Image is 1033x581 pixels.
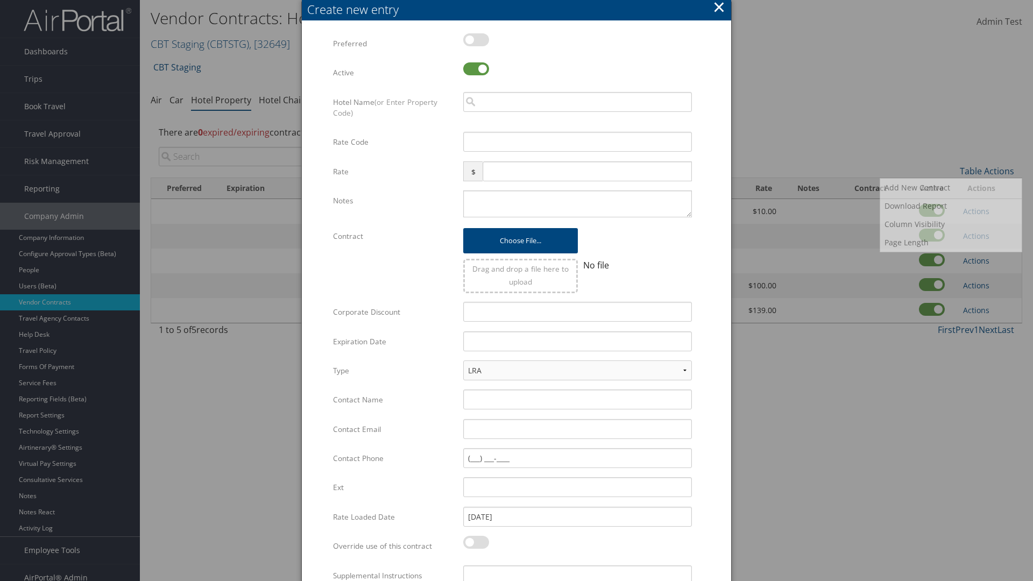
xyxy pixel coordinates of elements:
label: Contract [333,226,455,246]
a: Page Length [880,233,1022,252]
label: Contact Phone [333,448,455,469]
input: (___) ___-____ [463,448,692,468]
label: Active [333,62,455,83]
span: $ [463,161,482,181]
label: Hotel Name [333,92,455,124]
label: Preferred [333,33,455,54]
span: Drag and drop a file here to upload [472,264,569,287]
span: No file [583,259,609,271]
label: Override use of this contract [333,536,455,556]
label: Contact Name [333,389,455,410]
label: Expiration Date [333,331,455,352]
label: Type [333,360,455,381]
a: Add New Contract [880,179,1022,197]
label: Rate Code [333,132,455,152]
label: Notes [333,190,455,211]
label: Ext [333,477,455,498]
label: Contact Email [333,419,455,440]
a: Download Report [880,197,1022,215]
label: Corporate Discount [333,302,455,322]
label: Rate [333,161,455,182]
a: Column Visibility [880,215,1022,233]
label: Rate Loaded Date [333,507,455,527]
div: Create new entry [307,1,731,18]
span: (or Enter Property Code) [333,97,437,118]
